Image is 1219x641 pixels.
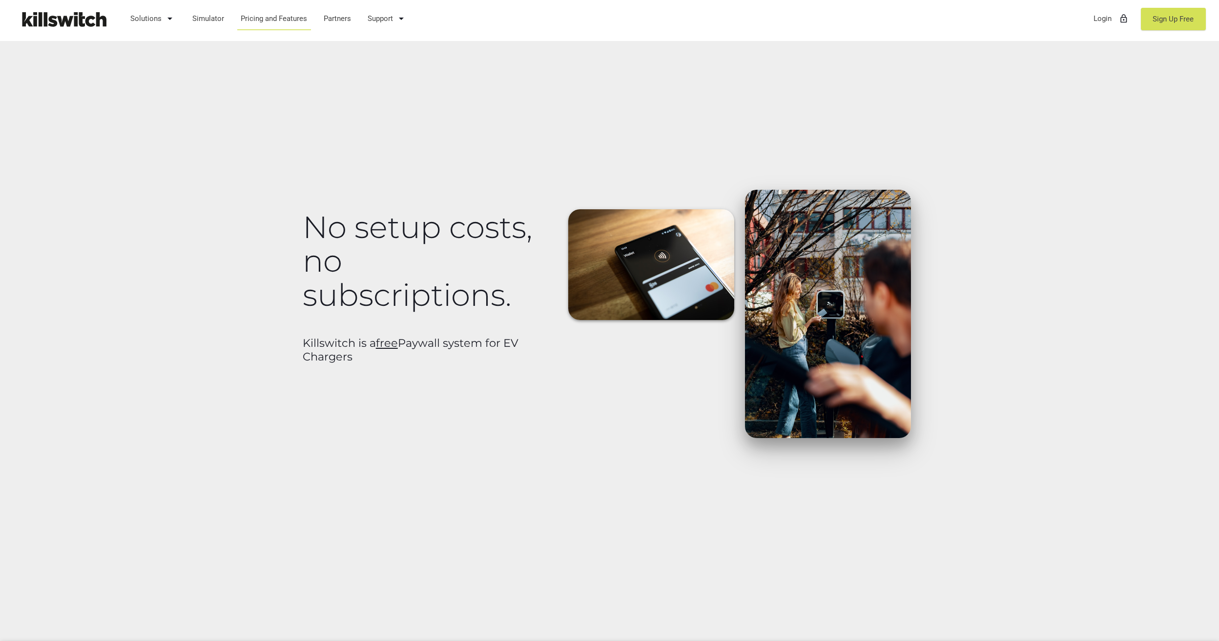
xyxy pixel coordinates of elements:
u: free [376,336,398,350]
a: Loginlock_outline [1089,6,1134,31]
img: Killswitch [15,7,112,31]
i: arrow_drop_down [164,7,176,30]
a: Support [363,6,412,31]
img: Couple using EV charger with integrated payments [745,190,911,438]
a: Sign Up Free [1141,8,1206,30]
b: Killswitch is a Paywall system for EV Chargers [303,336,518,364]
a: Simulator [188,6,229,31]
i: arrow_drop_down [395,7,407,30]
a: Pricing and Features [236,6,312,31]
img: Mobile payments for EV Chargers [568,209,734,320]
a: Partners [319,6,356,31]
i: lock_outline [1119,7,1129,30]
h1: No setup costs, no subscriptions. [303,210,552,312]
a: Solutions [126,6,181,31]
